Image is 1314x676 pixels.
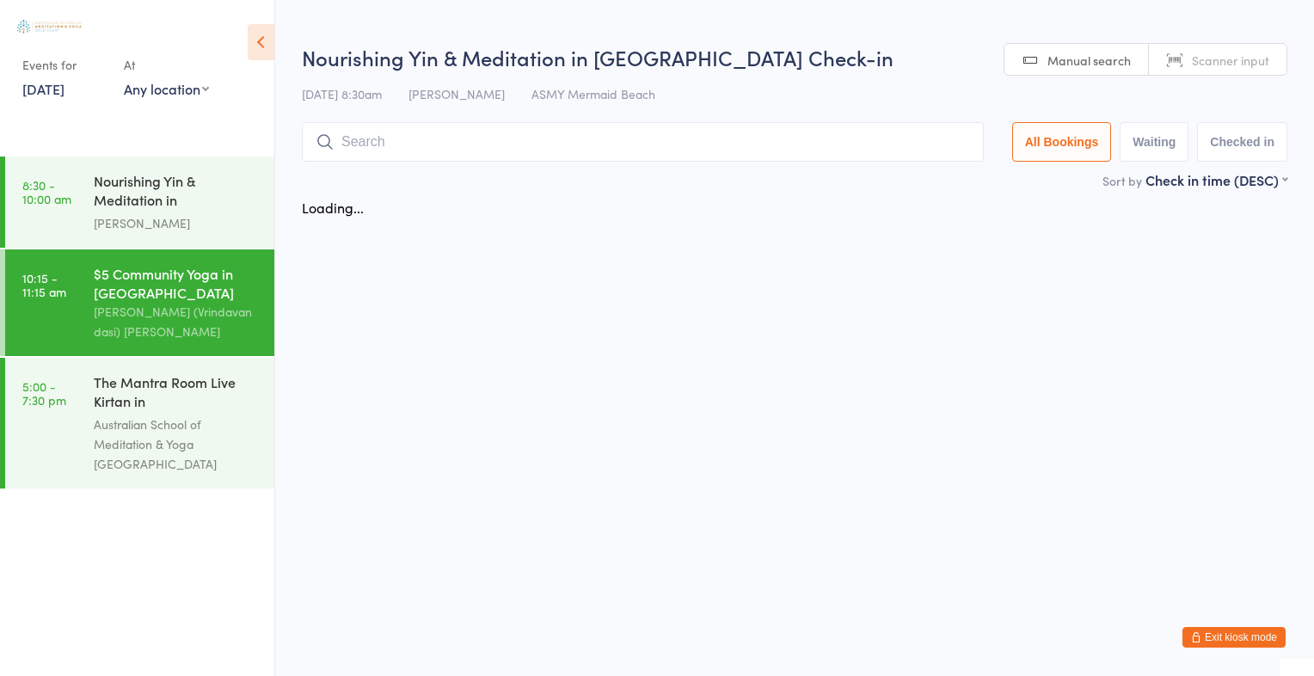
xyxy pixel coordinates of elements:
[5,249,274,356] a: 10:15 -11:15 am$5 Community Yoga in [GEOGRAPHIC_DATA][PERSON_NAME] (Vrindavan dasi) [PERSON_NAME]
[94,415,260,474] div: Australian School of Meditation & Yoga [GEOGRAPHIC_DATA]
[408,85,505,102] span: [PERSON_NAME]
[17,20,82,34] img: Australian School of Meditation & Yoga (Gold Coast)
[22,271,66,298] time: 10:15 - 11:15 am
[22,178,71,206] time: 8:30 - 10:00 am
[22,51,107,79] div: Events for
[1012,122,1112,162] button: All Bookings
[1192,52,1269,69] span: Scanner input
[302,122,984,162] input: Search
[1102,172,1142,189] label: Sort by
[302,43,1287,71] h2: Nourishing Yin & Meditation in [GEOGRAPHIC_DATA] Check-in
[5,157,274,248] a: 8:30 -10:00 amNourishing Yin & Meditation in [GEOGRAPHIC_DATA][PERSON_NAME]
[1197,122,1287,162] button: Checked in
[94,264,260,302] div: $5 Community Yoga in [GEOGRAPHIC_DATA]
[94,213,260,233] div: [PERSON_NAME]
[1182,627,1286,648] button: Exit kiosk mode
[94,171,260,213] div: Nourishing Yin & Meditation in [GEOGRAPHIC_DATA]
[22,379,66,407] time: 5:00 - 7:30 pm
[1047,52,1131,69] span: Manual search
[302,198,364,217] div: Loading...
[302,85,382,102] span: [DATE] 8:30am
[94,372,260,415] div: The Mantra Room Live Kirtan in [GEOGRAPHIC_DATA]
[22,79,64,98] a: [DATE]
[1145,170,1287,189] div: Check in time (DESC)
[531,85,655,102] span: ASMY Mermaid Beach
[94,302,260,341] div: [PERSON_NAME] (Vrindavan dasi) [PERSON_NAME]
[124,79,209,98] div: Any location
[5,358,274,489] a: 5:00 -7:30 pmThe Mantra Room Live Kirtan in [GEOGRAPHIC_DATA]Australian School of Meditation & Yo...
[124,51,209,79] div: At
[1120,122,1188,162] button: Waiting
